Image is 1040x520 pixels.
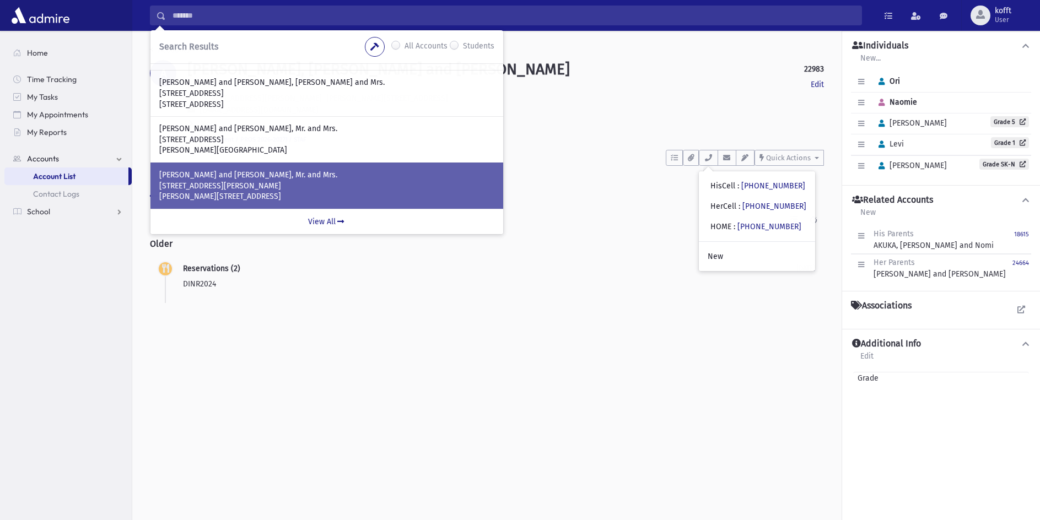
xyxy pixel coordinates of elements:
a: School [4,203,132,220]
div: HerCell [710,201,806,212]
p: [PERSON_NAME][GEOGRAPHIC_DATA] [159,145,494,156]
span: : [737,181,739,191]
img: AdmirePro [9,4,72,26]
p: [PERSON_NAME] and [PERSON_NAME], Mr. and Mrs. [159,123,494,134]
span: My Appointments [27,110,88,120]
span: Contact Logs [33,189,79,199]
a: Edit [860,350,874,370]
div: HisCell [710,180,805,192]
a: My Tasks [4,88,132,106]
input: Search [166,6,861,25]
button: Related Accounts [851,194,1031,206]
span: Grade [853,372,879,384]
a: [PHONE_NUMBER] [737,222,801,231]
button: Individuals [851,40,1031,52]
p: [STREET_ADDRESS][PERSON_NAME] [159,181,494,192]
a: Grade 1 [991,137,1029,148]
a: Edit [811,79,824,90]
small: 18615 [1014,231,1029,238]
a: Contact Logs [4,185,132,203]
h4: Associations [851,300,912,311]
a: New [860,206,876,226]
span: Accounts [27,154,59,164]
span: Quick Actions [766,154,811,162]
a: Account List [4,167,128,185]
div: AKUKA, [PERSON_NAME] and Nomi [874,228,994,251]
a: [PHONE_NUMBER] [741,181,805,191]
a: New... [860,52,881,72]
span: My Reports [27,127,67,137]
span: Levi [874,139,904,149]
nav: breadcrumb [150,44,190,60]
p: [PERSON_NAME][STREET_ADDRESS] [159,191,494,202]
span: [DATE] [796,264,815,272]
p: [STREET_ADDRESS] [159,134,494,145]
a: [PHONE_NUMBER] [742,202,806,211]
span: Naomie [874,97,917,107]
span: [PERSON_NAME] [874,161,947,170]
span: Reservations (2) [183,264,240,273]
label: Students [463,40,494,53]
span: Search Results [159,41,218,52]
div: [PERSON_NAME] and [PERSON_NAME] [874,257,1006,280]
a: 24664 [1012,257,1029,280]
h4: Related Accounts [852,194,933,206]
span: kofft [995,7,1011,15]
a: My Reports [4,123,132,141]
span: Account List [33,171,76,181]
a: My Appointments [4,106,132,123]
p: [PERSON_NAME] and [PERSON_NAME], Mr. and Mrs. [159,170,494,181]
p: [STREET_ADDRESS] [159,88,494,99]
h4: Individuals [852,40,908,52]
a: Activity [150,166,203,197]
a: Home [4,44,132,62]
span: Her Parents [874,258,915,267]
label: All Accounts [405,40,448,53]
span: User [995,15,1011,24]
a: Grade 5 [990,116,1029,127]
p: [PERSON_NAME] and [PERSON_NAME], [PERSON_NAME] and Mrs. [159,77,494,88]
a: View All [150,209,503,234]
a: Accounts [150,45,190,55]
a: New [699,246,815,267]
div: HOME [710,221,801,232]
div: A [150,60,176,86]
strong: 22983 [804,63,824,75]
a: 18615 [1014,228,1029,251]
p: DINR2024 [183,278,796,290]
span: His Parents [874,229,914,239]
button: Quick Actions [755,150,824,166]
p: [STREET_ADDRESS] [159,99,494,110]
span: Ori [874,77,900,86]
a: Accounts [4,150,132,167]
button: Additional Info [851,338,1031,350]
h2: Older [150,230,824,258]
span: Home [27,48,48,58]
span: My Tasks [27,92,58,102]
span: : [734,222,735,231]
span: School [27,207,50,216]
a: Grade SK-N [979,159,1029,170]
h4: Additional Info [852,338,921,350]
span: Time Tracking [27,74,77,84]
small: 24664 [1012,259,1029,267]
span: [PERSON_NAME] [874,118,947,128]
span: : [739,202,740,211]
a: Time Tracking [4,71,132,88]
